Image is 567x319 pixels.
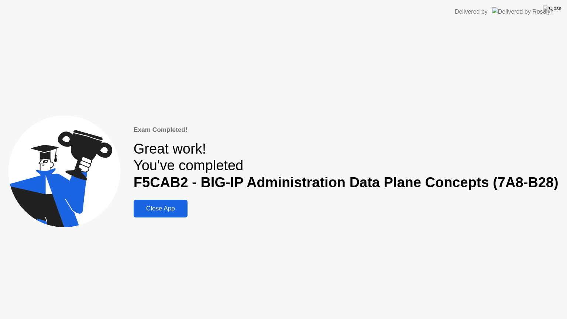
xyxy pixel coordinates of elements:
[492,7,554,16] img: Delivered by Rosalyn
[134,175,559,190] b: F5CAB2 - BIG-IP Administration Data Plane Concepts (7A8-B28)
[543,6,561,11] img: Close
[134,141,559,191] div: Great work! You've completed
[134,125,559,135] div: Exam Completed!
[134,200,188,217] button: Close App
[455,7,488,16] div: Delivered by
[136,205,185,212] div: Close App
